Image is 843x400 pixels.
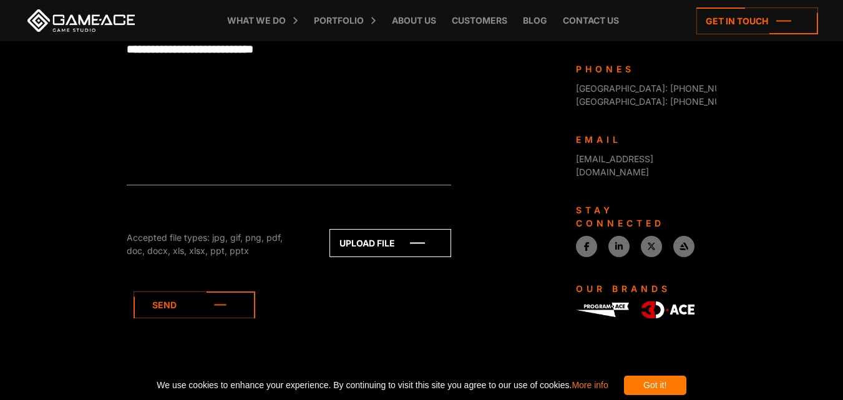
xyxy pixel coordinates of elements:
[641,301,694,319] img: 3D-Ace
[576,303,629,317] img: Program-Ace
[572,380,608,390] a: More info
[127,231,301,257] div: Accepted file types: jpg, gif, png, pdf, doc, docx, xls, xlsx, ppt, pptx
[576,203,707,230] div: Stay connected
[576,154,653,177] a: [EMAIL_ADDRESS][DOMAIN_NAME]
[576,133,707,146] div: Email
[576,282,707,295] div: Our Brands
[157,376,608,395] span: We use cookies to enhance your experience. By continuing to visit this site you agree to our use ...
[576,96,748,107] span: [GEOGRAPHIC_DATA]: [PHONE_NUMBER]
[576,83,748,94] span: [GEOGRAPHIC_DATA]: [PHONE_NUMBER]
[696,7,818,34] a: Get in touch
[624,376,686,395] div: Got it!
[329,229,451,257] a: Upload file
[134,291,255,318] a: Send
[576,62,707,76] div: Phones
